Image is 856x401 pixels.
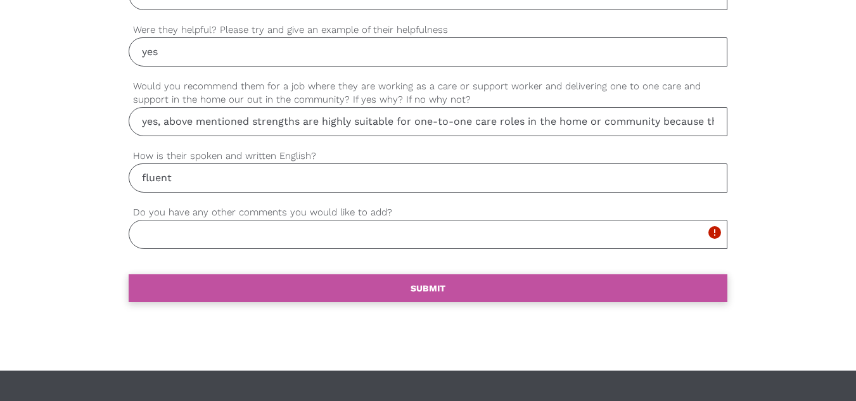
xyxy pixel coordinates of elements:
label: How is their spoken and written English? [129,149,728,163]
i: error [707,225,722,240]
b: SUBMIT [411,283,445,293]
label: Do you have any other comments you would like to add? [129,205,728,220]
a: SUBMIT [129,274,728,302]
label: Were they helpful? Please try and give an example of their helpfulness [129,23,728,37]
label: Would you recommend them for a job where they are working as a care or support worker and deliver... [129,79,728,107]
